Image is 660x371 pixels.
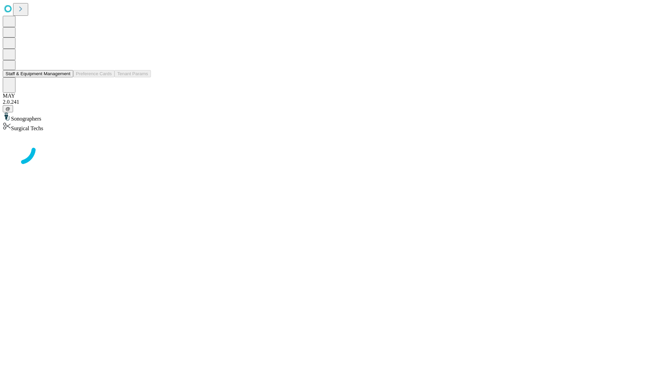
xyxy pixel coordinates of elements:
[3,93,657,99] div: MAY
[3,122,657,132] div: Surgical Techs
[3,105,13,112] button: @
[5,106,10,111] span: @
[73,70,114,77] button: Preference Cards
[3,112,657,122] div: Sonographers
[3,99,657,105] div: 2.0.241
[3,70,73,77] button: Staff & Equipment Management
[114,70,151,77] button: Tenant Params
